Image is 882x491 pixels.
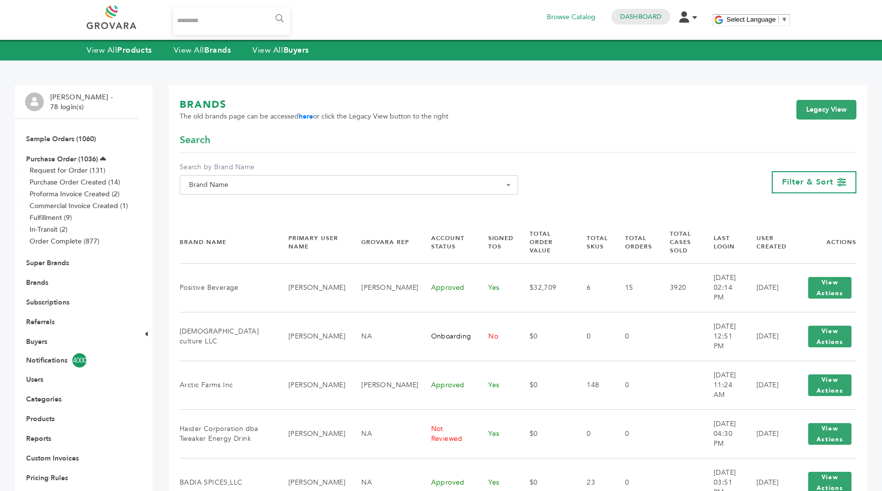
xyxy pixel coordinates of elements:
th: User Created [744,221,791,263]
td: 0 [613,361,658,409]
a: Categories [26,395,62,404]
td: 0 [574,409,612,458]
img: profile.png [25,92,44,111]
a: Fulfillment (9) [30,213,72,222]
a: Dashboard [620,12,661,21]
button: View Actions [808,423,851,445]
td: [PERSON_NAME] [276,312,349,361]
th: Actions [791,221,856,263]
a: Notifications4000 [26,353,126,368]
th: Grovara Rep [349,221,418,263]
a: Purchase Order (1036) [26,154,98,164]
a: Users [26,375,43,384]
span: Search [180,133,210,147]
td: 0 [613,312,658,361]
th: Primary User Name [276,221,349,263]
li: [PERSON_NAME] - 78 login(s) [50,92,115,112]
td: 0 [613,409,658,458]
th: Brand Name [180,221,276,263]
a: View AllProducts [87,45,152,56]
a: Proforma Invoice Created (2) [30,189,120,199]
span: Brand Name [180,175,518,195]
span: Brand Name [185,178,513,192]
td: $0 [517,312,575,361]
td: Yes [476,409,517,458]
span: ▼ [781,16,787,23]
td: 6 [574,263,612,312]
a: Reports [26,434,51,443]
td: $0 [517,361,575,409]
a: Request for Order (131) [30,166,105,175]
button: View Actions [808,326,851,347]
a: View AllBrands [174,45,231,56]
a: Sample Orders (1060) [26,134,96,144]
th: Total Orders [613,221,658,263]
td: [DATE] 02:14 PM [701,263,744,312]
a: In-Transit (2) [30,225,67,234]
td: [DATE] [744,263,791,312]
a: Select Language​ [726,16,787,23]
button: View Actions [808,277,851,299]
strong: Products [117,45,152,56]
th: Total SKUs [574,221,612,263]
a: Referrals [26,317,55,327]
a: Super Brands [26,258,69,268]
td: 148 [574,361,612,409]
td: Approved [419,361,476,409]
td: Arctic Farms Inc [180,361,276,409]
a: Browse Catalog [547,12,596,23]
td: Approved [419,263,476,312]
td: $32,709 [517,263,575,312]
td: NA [349,409,418,458]
a: View AllBuyers [252,45,309,56]
span: The old brands page can be accessed or click the Legacy View button to the right [180,112,448,122]
a: Products [26,414,55,424]
a: Legacy View [796,100,856,120]
td: 15 [613,263,658,312]
td: [PERSON_NAME] [276,263,349,312]
th: Last Login [701,221,744,263]
span: Select Language [726,16,776,23]
td: Yes [476,263,517,312]
td: [DEMOGRAPHIC_DATA] culture LLC [180,312,276,361]
td: 3920 [658,263,701,312]
td: [PERSON_NAME] [276,361,349,409]
a: Custom Invoices [26,454,79,463]
td: [PERSON_NAME] [349,263,418,312]
td: NA [349,312,418,361]
a: Order Complete (877) [30,237,99,246]
a: Brands [26,278,48,287]
th: Signed TOS [476,221,517,263]
a: Purchase Order Created (14) [30,178,120,187]
td: Haider Corporation dba Tweaker Energy Drink [180,409,276,458]
td: Not Reviewed [419,409,476,458]
td: $0 [517,409,575,458]
td: [DATE] 04:30 PM [701,409,744,458]
td: [DATE] [744,312,791,361]
input: Search... [173,7,290,35]
h1: BRANDS [180,98,448,112]
td: [DATE] 12:51 PM [701,312,744,361]
strong: Brands [204,45,231,56]
a: Subscriptions [26,298,69,307]
td: [DATE] 11:24 AM [701,361,744,409]
label: Search by Brand Name [180,162,518,172]
strong: Buyers [283,45,309,56]
td: [DATE] [744,409,791,458]
td: Yes [476,361,517,409]
span: Filter & Sort [782,177,833,187]
td: Positive Beverage [180,263,276,312]
a: here [299,112,313,121]
td: [PERSON_NAME] [349,361,418,409]
th: Total Cases Sold [658,221,701,263]
td: Onboarding [419,312,476,361]
a: Pricing Rules [26,473,68,483]
a: Buyers [26,337,47,346]
button: View Actions [808,374,851,396]
td: 0 [574,312,612,361]
td: [PERSON_NAME] [276,409,349,458]
th: Account Status [419,221,476,263]
th: Total Order Value [517,221,575,263]
a: Commercial Invoice Created (1) [30,201,128,211]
